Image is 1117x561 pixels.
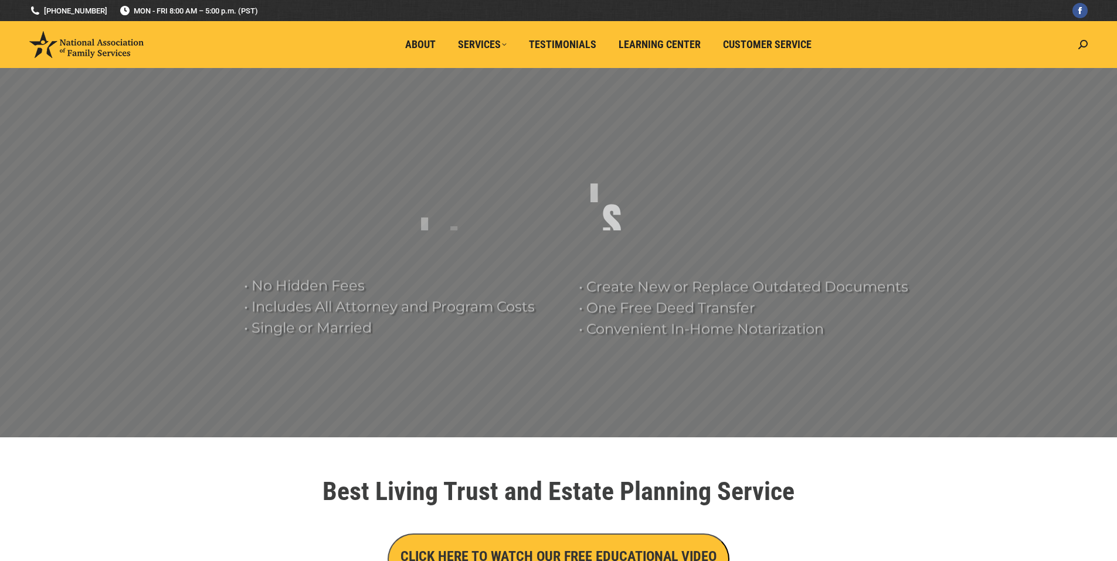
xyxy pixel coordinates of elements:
a: Customer Service [715,33,820,56]
a: [PHONE_NUMBER] [29,5,107,16]
rs-layer: • Create New or Replace Outdated Documents • One Free Deed Transfer • Convenient In-Home Notariza... [579,276,919,339]
a: About [397,33,444,56]
a: Testimonials [521,33,605,56]
img: National Association of Family Services [29,31,144,58]
span: Learning Center [619,38,701,51]
h1: Best Living Trust and Estate Planning Service [230,478,887,504]
span: Testimonials [529,38,596,51]
a: Learning Center [610,33,709,56]
rs-layer: • No Hidden Fees • Includes All Attorney and Program Costs • Single or Married [244,275,564,338]
div: I [449,222,459,268]
span: About [405,38,436,51]
span: MON - FRI 8:00 AM – 5:00 p.m. (PST) [119,5,258,16]
span: Services [458,38,507,51]
div: I [420,213,429,260]
div: T [586,161,602,208]
div: S [602,200,622,247]
a: Facebook page opens in new window [1072,3,1088,18]
span: Customer Service [723,38,812,51]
